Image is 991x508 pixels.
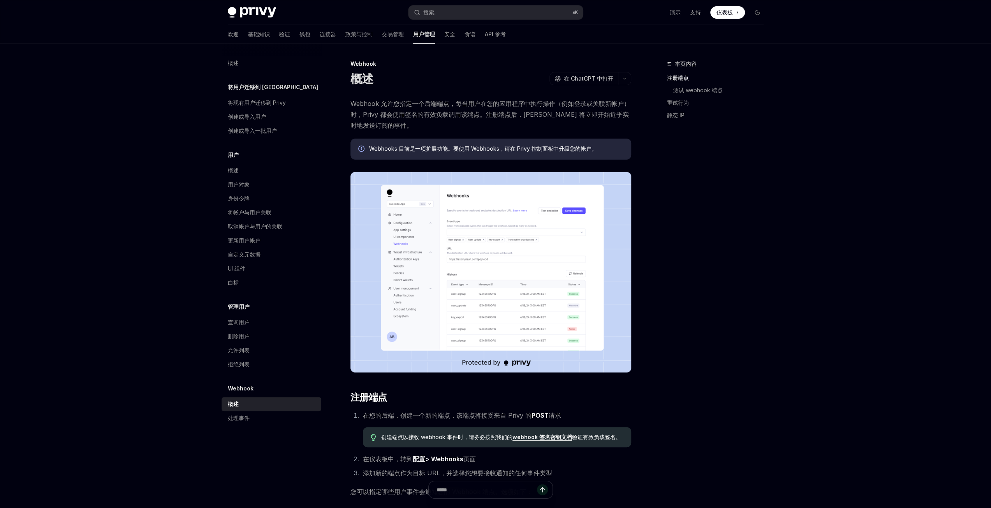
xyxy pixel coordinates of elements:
[228,279,239,286] font: 白标
[228,60,239,66] font: 概述
[575,9,578,15] font: K
[667,112,685,118] font: 静态 IP
[382,25,404,44] a: 交易管理
[572,434,621,440] font: 验证有效负载签名。
[382,31,404,37] font: 交易管理
[228,347,250,353] font: 允许列表
[363,455,413,463] font: 在仪表板中，转到
[690,9,701,16] a: 支持
[350,60,376,67] font: Webhook
[222,234,321,248] a: 更新用户帐户
[228,333,250,339] font: 删除用户
[673,87,723,93] font: 测试 webhook 端点
[228,25,239,44] a: 欢迎
[228,84,318,90] font: 将用户迁移到 [GEOGRAPHIC_DATA]
[228,401,239,407] font: 概述
[463,455,476,463] font: 页面
[228,361,250,367] font: 拒绝列表
[465,25,475,44] a: 食谱
[345,25,373,44] a: 政策与控制
[222,56,321,70] a: 概述
[222,315,321,329] a: 查询用户
[667,97,770,109] a: 重试行为
[228,113,266,120] font: 创建或导入用户
[350,172,631,373] img: 图片/Webhooks.png
[222,96,321,110] a: 将现有用户迁移到 Privy
[228,415,250,421] font: 处理事件
[465,31,475,37] font: 食谱
[485,31,506,37] font: API 参考
[222,329,321,343] a: 删除用户
[716,9,733,16] font: 仪表板
[363,469,552,477] font: 添加新的端点作为目标 URL，并选择您想要接收通知的任何事件类型
[350,100,630,129] font: Webhook 允许您指定一个后端端点，每当用户在您的应用程序中执行操作（例如登录或关联新帐户）时，Privy 都会使用签名的有效负载调用该端点。注册端点后，[PERSON_NAME] 将立即开...
[222,163,321,178] a: 概述
[228,265,245,272] font: UI 组件
[549,72,618,85] button: 在 ChatGPT 中打开
[572,9,575,15] font: ⌘
[222,206,321,220] a: 将帐户与用户关联
[350,392,387,403] font: 注册端点
[228,319,250,325] font: 查询用户
[228,7,276,18] img: 深色标志
[564,75,613,82] font: 在 ChatGPT 中打开
[222,178,321,192] a: 用户对象
[444,31,455,37] font: 安全
[222,411,321,425] a: 处理事件
[381,434,512,440] font: 创建端点以接收 webhook 事件时，请务必按照我们的
[228,303,250,310] font: 管理用户
[299,31,310,37] font: 钱包
[751,6,764,19] button: 切换暗模式
[228,99,286,106] font: 将现有用户迁移到 Privy
[345,31,373,37] font: 政策与控制
[670,9,681,16] a: 演示
[423,9,438,16] font: 搜索...
[222,343,321,357] a: 允许列表
[369,145,597,152] font: Webhooks 目前是一项扩展功能。要使用 Webhooks，请在 Privy 控制面板中升级您的帐户。
[248,25,270,44] a: 基础知识
[222,192,321,206] a: 身份令牌
[444,25,455,44] a: 安全
[320,31,336,37] font: 连接器
[537,484,548,495] button: 发送消息
[667,99,689,106] font: 重试行为
[673,84,770,97] a: 测试 webhook 端点
[228,251,261,258] font: 自定义元数据
[248,31,270,37] font: 基础知识
[358,146,366,153] svg: 信息
[710,6,745,19] a: 仪表板
[667,72,770,84] a: 注册端点
[512,434,572,441] a: webhook 签名密钥文档
[228,209,271,216] font: 将帐户与用户关联
[222,110,321,124] a: 创建或导入用户
[228,127,277,134] font: 创建或导入一批用户
[228,195,250,202] font: 身份令牌
[512,434,572,440] font: webhook 签名密钥文档
[228,385,253,392] font: Webhook
[413,25,435,44] a: 用户管理
[485,25,506,44] a: API 参考
[222,357,321,371] a: 拒绝列表
[532,411,549,419] font: POST
[228,31,239,37] font: 欢迎
[228,181,250,188] font: 用户对象
[408,5,583,19] button: 搜索...⌘K
[667,74,689,81] font: 注册端点
[279,31,290,37] font: 验证
[549,411,561,419] font: 请求
[228,167,239,174] font: 概述
[279,25,290,44] a: 验证
[222,276,321,290] a: 白标
[222,248,321,262] a: 自定义元数据
[371,434,376,441] svg: 提示
[228,151,239,158] font: 用户
[222,262,321,276] a: UI 组件
[228,237,261,244] font: 更新用户帐户
[667,109,770,121] a: 静态 IP
[228,223,282,230] font: 取消帐户与用户的关联
[222,220,321,234] a: 取消帐户与用户的关联
[320,25,336,44] a: 连接器
[350,72,373,86] font: 概述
